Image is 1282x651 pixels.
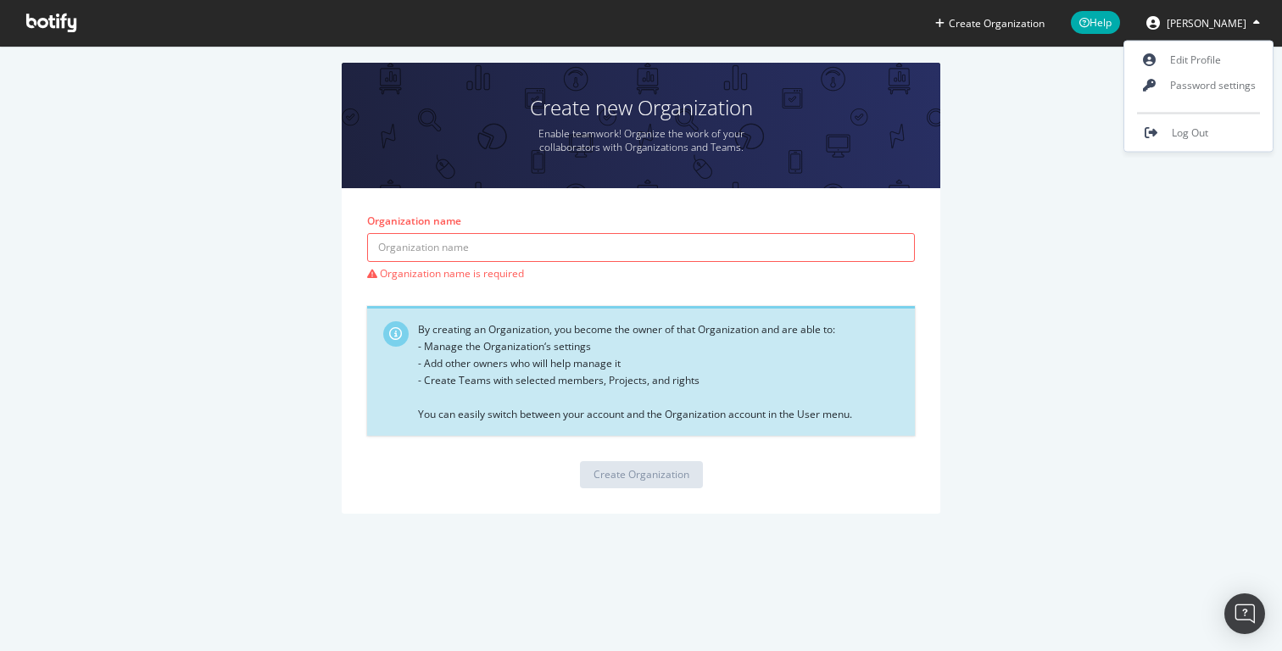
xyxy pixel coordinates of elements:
[1124,120,1273,146] a: Log Out
[1071,11,1120,34] span: Help
[418,321,902,423] div: By creating an Organization, you become the owner of that Organization and are able to: - Manage ...
[594,467,689,481] div: Create Organization
[1172,125,1208,140] span: Log Out
[342,97,940,119] h1: Create new Organization
[1224,593,1265,634] div: Open Intercom Messenger
[367,266,915,281] span: Organization name is required
[514,127,768,154] p: Enable teamwork! Organize the work of your collaborators with Organizations and Teams.
[1124,73,1273,98] a: Password settings
[1167,16,1246,31] span: Shubham Jindal
[367,233,915,262] input: Organization name
[367,214,461,228] label: Organization name
[1133,9,1274,36] button: [PERSON_NAME]
[934,15,1045,31] button: Create Organization
[1124,47,1273,73] a: Edit Profile
[580,461,703,488] button: Create Organization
